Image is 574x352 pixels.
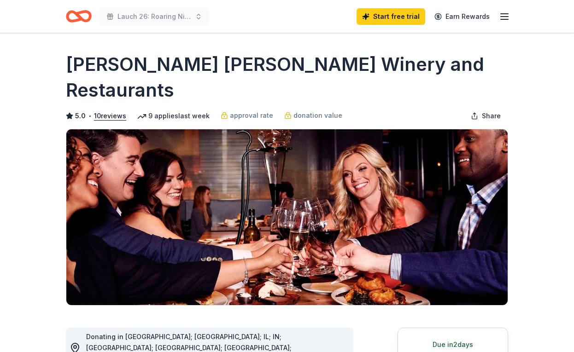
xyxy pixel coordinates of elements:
[482,110,501,121] span: Share
[137,110,210,121] div: 9 applies last week
[117,11,191,22] span: Lauch 26: Roaring Night at the Museum
[75,110,86,121] span: 5.0
[230,110,273,121] span: approval rate
[429,8,495,25] a: Earn Rewards
[357,8,425,25] a: Start free trial
[284,110,342,121] a: donation value
[88,112,92,120] span: •
[94,110,126,121] button: 10reviews
[293,110,342,121] span: donation value
[66,52,508,103] h1: [PERSON_NAME] [PERSON_NAME] Winery and Restaurants
[221,110,273,121] a: approval rate
[66,6,92,27] a: Home
[99,7,210,26] button: Lauch 26: Roaring Night at the Museum
[463,107,508,125] button: Share
[409,339,497,350] div: Due in 2 days
[66,129,508,305] img: Image for Cooper's Hawk Winery and Restaurants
